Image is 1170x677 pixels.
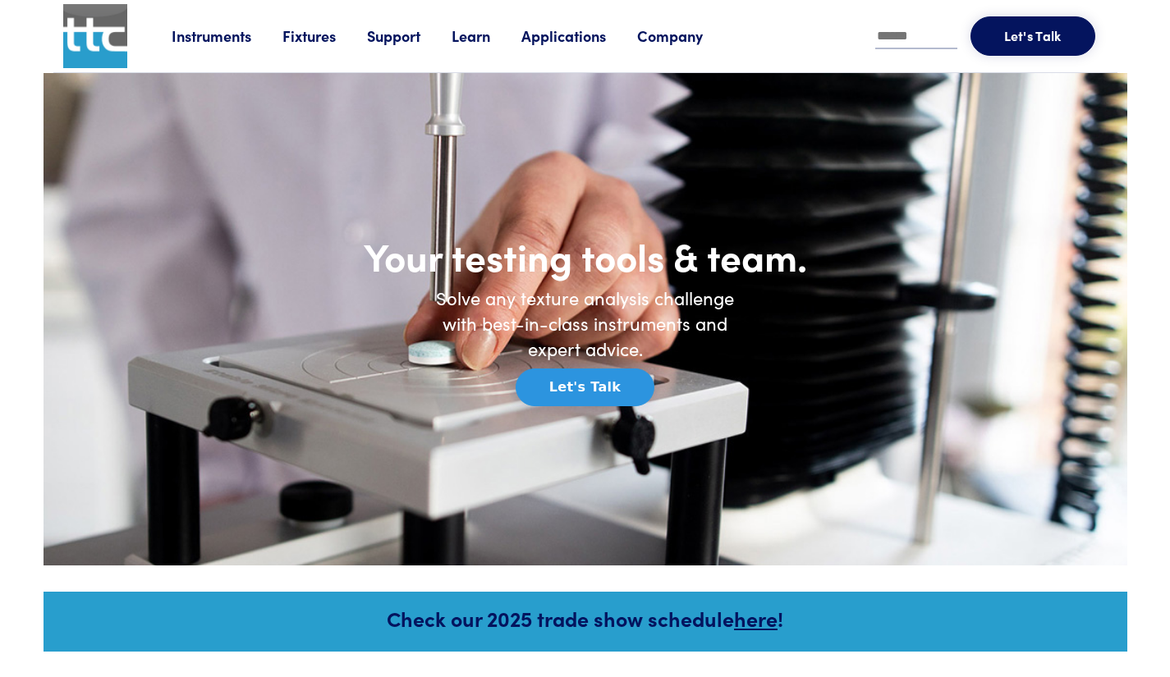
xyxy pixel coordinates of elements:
[734,604,778,633] a: here
[521,25,637,46] a: Applications
[637,25,734,46] a: Company
[421,286,750,361] h6: Solve any texture analysis challenge with best-in-class instruments and expert advice.
[970,16,1095,56] button: Let's Talk
[452,25,521,46] a: Learn
[367,25,452,46] a: Support
[172,25,282,46] a: Instruments
[282,25,367,46] a: Fixtures
[516,368,654,406] button: Let's Talk
[257,232,914,280] h1: Your testing tools & team.
[66,604,1105,633] h5: Check our 2025 trade show schedule !
[63,4,127,68] img: ttc_logo_1x1_v1.0.png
